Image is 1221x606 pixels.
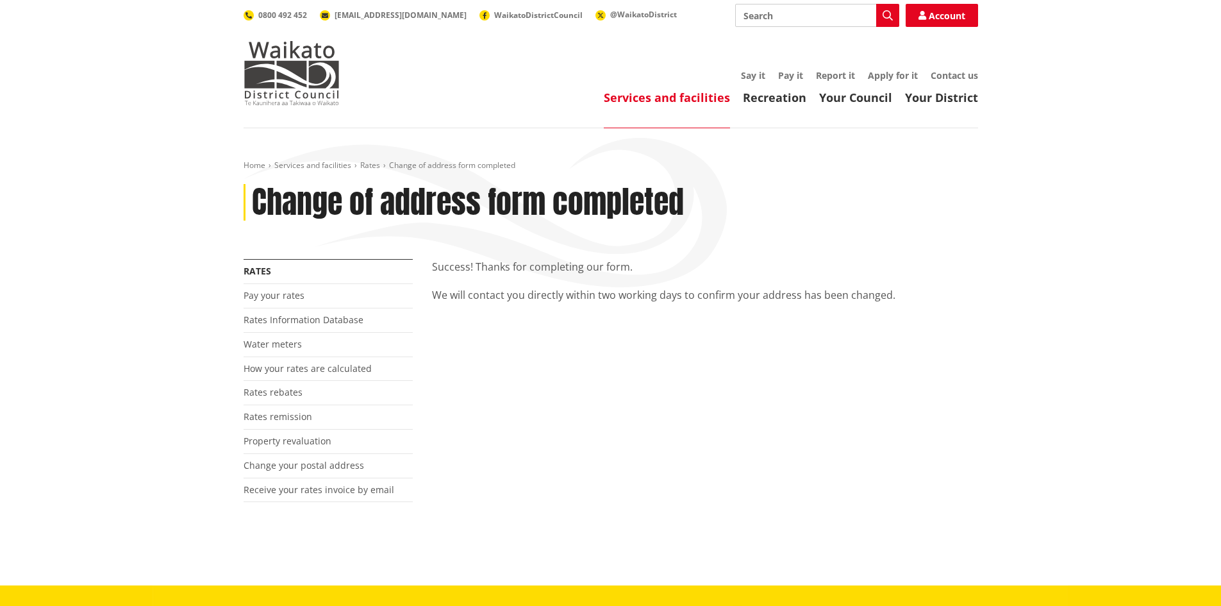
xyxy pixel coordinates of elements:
[595,9,677,20] a: @WaikatoDistrict
[244,265,271,277] a: Rates
[868,69,918,81] a: Apply for it
[244,41,340,105] img: Waikato District Council - Te Kaunihera aa Takiwaa o Waikato
[432,259,978,274] p: Success! Thanks for completing our form.
[494,10,583,21] span: WaikatoDistrictCouncil
[258,10,307,21] span: 0800 492 452
[244,459,364,471] a: Change your postal address
[244,386,303,398] a: Rates rebates
[244,484,394,496] a: Receive your rates invoice by email
[604,90,730,105] a: Services and facilities
[816,69,855,81] a: Report it
[244,338,302,350] a: Water meters
[244,314,363,326] a: Rates Information Database
[244,160,978,171] nav: breadcrumb
[244,10,307,21] a: 0800 492 452
[741,69,765,81] a: Say it
[432,287,978,303] p: We will contact you directly within two working days to confirm your address has been changed.
[244,410,312,423] a: Rates remission
[479,10,583,21] a: WaikatoDistrictCouncil
[252,184,684,221] h1: Change of address form completed
[743,90,806,105] a: Recreation
[389,160,515,171] span: Change of address form completed
[244,435,331,447] a: Property revaluation
[320,10,467,21] a: [EMAIL_ADDRESS][DOMAIN_NAME]
[610,9,677,20] span: @WaikatoDistrict
[735,4,899,27] input: Search input
[360,160,380,171] a: Rates
[244,289,304,301] a: Pay your rates
[274,160,351,171] a: Services and facilities
[931,69,978,81] a: Contact us
[906,4,978,27] a: Account
[244,362,372,375] a: How your rates are calculated
[778,69,803,81] a: Pay it
[819,90,892,105] a: Your Council
[335,10,467,21] span: [EMAIL_ADDRESS][DOMAIN_NAME]
[905,90,978,105] a: Your District
[244,160,265,171] a: Home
